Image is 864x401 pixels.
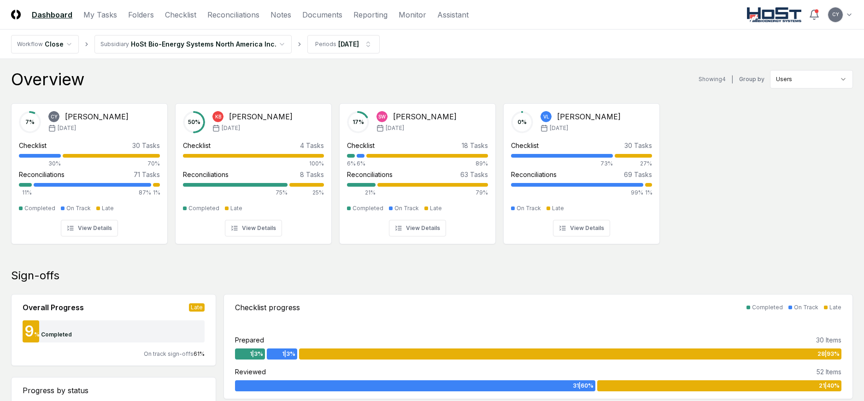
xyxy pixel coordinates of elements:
[437,9,469,20] a: Assistant
[315,40,336,48] div: Periods
[223,294,853,399] a: Checklist progressCompletedOn TrackLatePrepared30 Items1|3%1|3%28|93%Reviewed52 Items31|60%21|40%
[752,303,783,312] div: Completed
[615,159,652,168] div: 27%
[215,113,221,120] span: KB
[624,170,652,179] div: 69 Tasks
[207,9,259,20] a: Reconciliations
[347,141,375,150] div: Checklist
[389,220,446,236] button: View Details
[100,40,129,48] div: Subsidiary
[11,96,168,244] a: 7%CY[PERSON_NAME][DATE]Checklist30 Tasks30%70%Reconciliations71 Tasks11%87%1%CompletedOn TrackLat...
[347,189,376,197] div: 21%
[134,170,160,179] div: 71 Tasks
[23,324,34,339] div: 9
[645,189,652,197] div: 1%
[63,159,160,168] div: 70%
[24,204,55,212] div: Completed
[307,35,380,53] button: Periods[DATE]
[19,141,47,150] div: Checklist
[23,385,205,396] div: Progress by status
[51,113,58,120] span: CY
[302,9,342,20] a: Documents
[289,189,324,197] div: 25%
[34,330,72,339] div: % Completed
[511,189,643,197] div: 99%
[132,141,160,150] div: 30 Tasks
[83,9,117,20] a: My Tasks
[517,204,541,212] div: On Track
[747,7,802,22] img: HoSt BioEnergy logo
[11,10,21,19] img: Logo
[102,204,114,212] div: Late
[817,367,841,377] div: 52 Items
[829,303,841,312] div: Late
[503,96,660,244] a: 0%VL[PERSON_NAME][DATE]Checklist30 Tasks73%27%Reconciliations69 Tasks99%1%On TrackLateView Details
[377,189,488,197] div: 79%
[832,11,839,18] span: CY
[819,382,840,390] span: 21 | 40 %
[338,39,359,49] div: [DATE]
[222,124,240,132] span: [DATE]
[282,350,295,358] span: 1 | 3 %
[23,302,84,313] div: Overall Progress
[153,189,160,197] div: 1%
[699,75,726,83] div: Showing 4
[543,113,549,120] span: VL
[58,124,76,132] span: [DATE]
[19,189,32,197] div: 11%
[183,159,324,168] div: 100%
[11,70,84,88] div: Overview
[230,204,242,212] div: Late
[357,159,364,168] div: 6%
[165,9,196,20] a: Checklist
[552,204,564,212] div: Late
[553,220,610,236] button: View Details
[393,111,457,122] div: [PERSON_NAME]
[65,111,129,122] div: [PERSON_NAME]
[11,35,380,53] nav: breadcrumb
[235,335,264,345] div: Prepared
[235,302,300,313] div: Checklist progress
[66,204,91,212] div: On Track
[339,96,496,244] a: 17%SW[PERSON_NAME][DATE]Checklist18 Tasks6%6%89%Reconciliations63 Tasks21%79%CompletedOn TrackLat...
[511,141,539,150] div: Checklist
[175,96,332,244] a: 50%KB[PERSON_NAME][DATE]Checklist4 Tasks100%Reconciliations8 Tasks75%25%CompletedLateView Details
[300,170,324,179] div: 8 Tasks
[827,6,844,23] button: CY
[817,350,840,358] span: 28 | 93 %
[386,124,404,132] span: [DATE]
[189,303,205,312] div: Late
[11,268,853,283] div: Sign-offs
[460,170,488,179] div: 63 Tasks
[144,350,194,357] span: On track sign-offs
[19,170,65,179] div: Reconciliations
[194,350,205,357] span: 61 %
[183,189,288,197] div: 75%
[353,204,383,212] div: Completed
[511,170,557,179] div: Reconciliations
[573,382,594,390] span: 31 | 60 %
[32,9,72,20] a: Dashboard
[550,124,568,132] span: [DATE]
[250,350,263,358] span: 1 | 3 %
[235,367,266,377] div: Reviewed
[378,113,386,120] span: SW
[183,141,211,150] div: Checklist
[347,159,355,168] div: 6%
[462,141,488,150] div: 18 Tasks
[19,159,61,168] div: 30%
[128,9,154,20] a: Folders
[399,9,426,20] a: Monitor
[739,77,764,82] label: Group by
[557,111,621,122] div: [PERSON_NAME]
[300,141,324,150] div: 4 Tasks
[366,159,488,168] div: 89%
[624,141,652,150] div: 30 Tasks
[353,9,388,20] a: Reporting
[183,170,229,179] div: Reconciliations
[816,335,841,345] div: 30 Items
[17,40,43,48] div: Workflow
[731,75,734,84] div: |
[188,204,219,212] div: Completed
[225,220,282,236] button: View Details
